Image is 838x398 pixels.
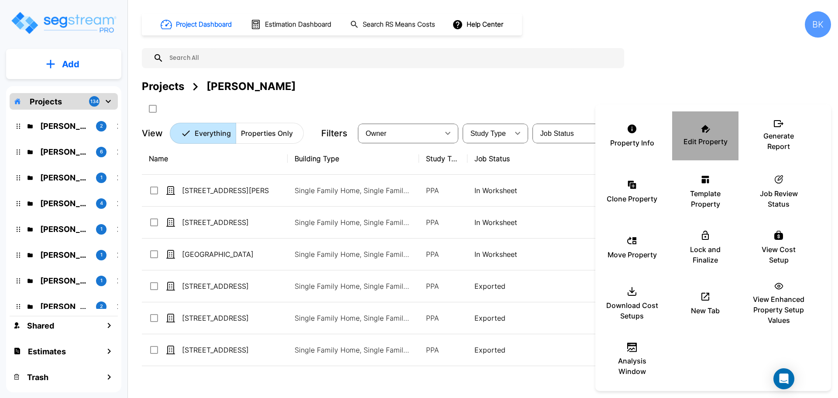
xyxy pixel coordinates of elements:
[752,294,805,325] p: View Enhanced Property Setup Values
[606,300,658,321] p: Download Cost Setups
[691,305,720,316] p: New Tab
[607,194,657,204] p: Clone Property
[683,136,728,147] p: Edit Property
[752,188,805,209] p: Job Review Status
[679,188,732,209] p: Template Property
[752,244,805,265] p: View Cost Setup
[679,244,732,265] p: Lock and Finalize
[606,356,658,377] p: Analysis Window
[752,131,805,152] p: Generate Report
[608,249,657,260] p: Move Property
[773,368,794,389] div: Open Intercom Messenger
[610,138,654,148] p: Property Info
